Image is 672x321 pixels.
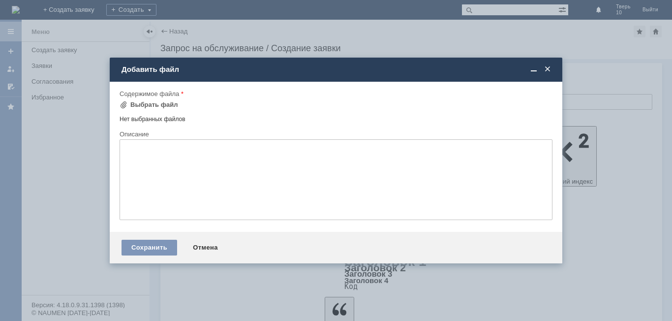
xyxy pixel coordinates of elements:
div: Выбрать файл [130,101,178,109]
span: Закрыть [543,65,552,74]
div: Нет выбранных файлов [120,112,552,123]
div: прошу удалить оч [4,4,144,12]
div: Описание [120,131,550,137]
div: Содержимое файла [120,91,550,97]
div: Добавить файл [122,65,552,74]
span: Свернуть (Ctrl + M) [529,65,539,74]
